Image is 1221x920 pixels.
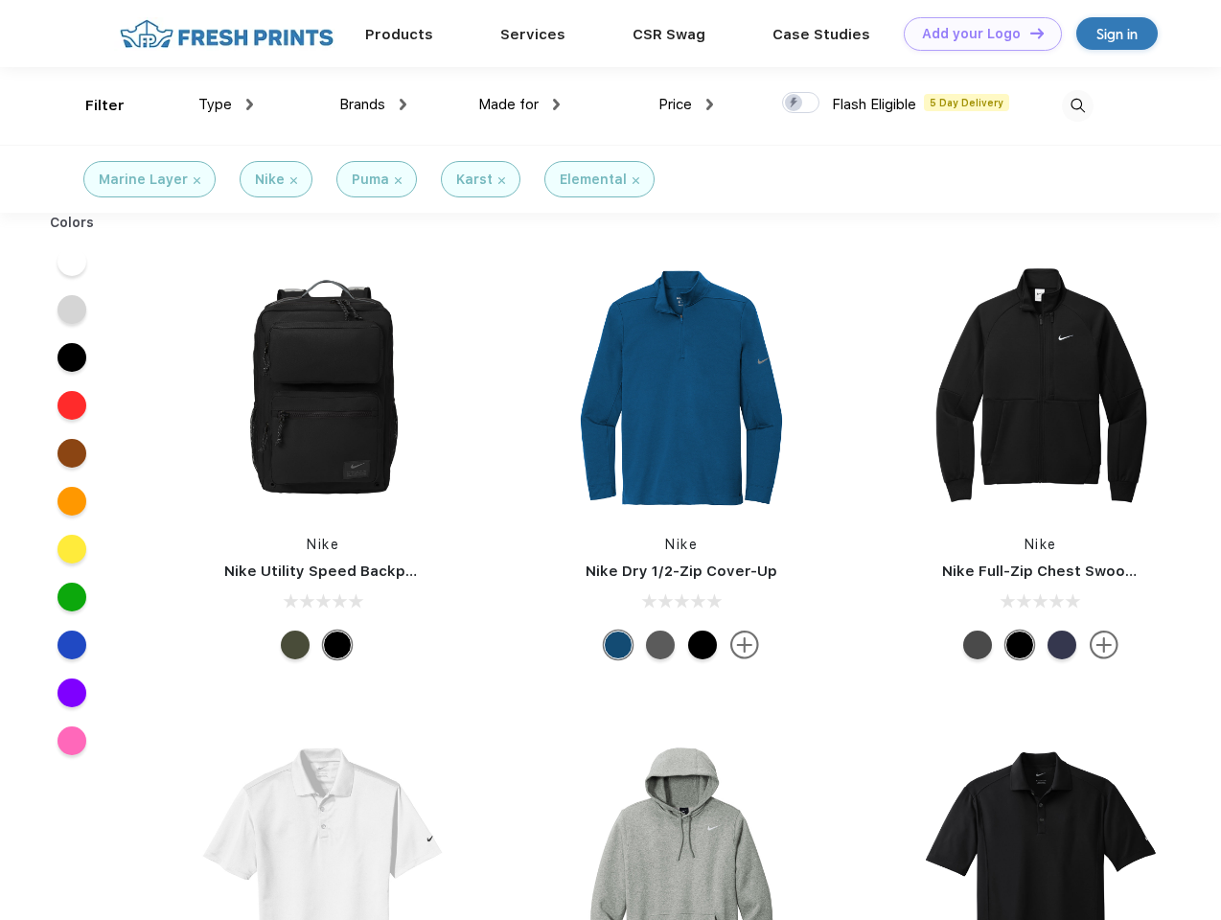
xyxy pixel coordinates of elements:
img: dropdown.png [400,99,406,110]
div: Marine Layer [99,170,188,190]
img: more.svg [730,631,759,659]
div: Add your Logo [922,26,1021,42]
a: CSR Swag [633,26,705,43]
img: filter_cancel.svg [395,177,402,184]
span: Type [198,96,232,113]
img: filter_cancel.svg [633,177,639,184]
img: fo%20logo%202.webp [114,17,339,51]
span: Brands [339,96,385,113]
div: Black [688,631,717,659]
span: Made for [478,96,539,113]
a: Nike Dry 1/2-Zip Cover-Up [586,563,777,580]
div: Cargo Khaki [281,631,310,659]
span: Flash Eligible [832,96,916,113]
span: 5 Day Delivery [924,94,1009,111]
span: Price [658,96,692,113]
div: Black [323,631,352,659]
div: Sign in [1096,23,1138,45]
img: more.svg [1090,631,1118,659]
div: Karst [456,170,493,190]
div: Black Heather [646,631,675,659]
a: Nike [1025,537,1057,552]
div: Black [1005,631,1034,659]
img: filter_cancel.svg [498,177,505,184]
img: dropdown.png [246,99,253,110]
a: Nike [307,537,339,552]
img: DT [1030,28,1044,38]
div: Puma [352,170,389,190]
a: Nike [665,537,698,552]
img: func=resize&h=266 [196,261,450,516]
div: Gym Blue [604,631,633,659]
a: Products [365,26,433,43]
div: Filter [85,95,125,117]
a: Nike Utility Speed Backpack [224,563,431,580]
img: desktop_search.svg [1062,90,1094,122]
div: Anthracite [963,631,992,659]
img: func=resize&h=266 [913,261,1168,516]
div: Colors [35,213,109,233]
div: Nike [255,170,285,190]
a: Nike Full-Zip Chest Swoosh Jacket [942,563,1197,580]
a: Sign in [1076,17,1158,50]
img: func=resize&h=266 [554,261,809,516]
div: Midnight Navy [1048,631,1076,659]
div: Elemental [560,170,627,190]
a: Services [500,26,565,43]
img: dropdown.png [706,99,713,110]
img: filter_cancel.svg [290,177,297,184]
img: filter_cancel.svg [194,177,200,184]
img: dropdown.png [553,99,560,110]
